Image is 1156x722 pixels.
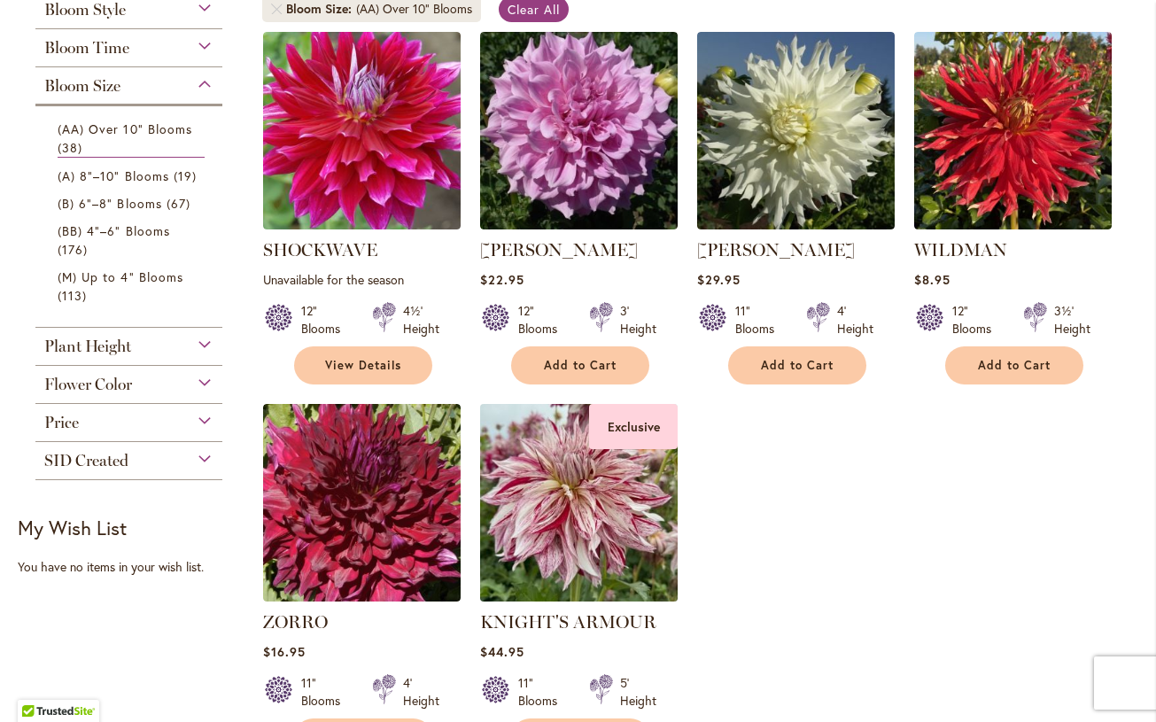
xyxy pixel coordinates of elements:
img: Wildman [914,32,1112,229]
p: Unavailable for the season [263,271,461,288]
span: Flower Color [44,375,132,394]
span: Bloom Size [44,76,120,96]
a: Wildman [914,216,1112,233]
a: Vera Seyfang [480,216,678,233]
div: 12" Blooms [952,302,1002,338]
a: Walter Hardisty [697,216,895,233]
span: 19 [174,167,201,185]
span: $16.95 [263,643,306,660]
span: (A) 8"–10" Blooms [58,167,169,184]
span: Add to Cart [978,358,1051,373]
button: Add to Cart [728,346,866,384]
span: (B) 6"–8" Blooms [58,195,162,212]
img: KNIGHTS ARMOUR [476,399,683,606]
a: WILDMAN [914,239,1007,260]
a: Zorro [263,588,461,605]
span: 113 [58,286,91,305]
a: View Details [294,346,432,384]
a: (A) 8"–10" Blooms 19 [58,167,205,185]
button: Add to Cart [511,346,649,384]
div: 12" Blooms [518,302,568,338]
div: 5' Height [620,674,656,710]
img: Shockwave [263,32,461,229]
span: $22.95 [480,271,524,288]
span: Price [44,413,79,432]
div: 11" Blooms [735,302,785,338]
img: Zorro [263,404,461,602]
div: 4' Height [403,674,439,710]
a: [PERSON_NAME] [480,239,638,260]
div: You have no items in your wish list. [18,558,252,576]
button: Add to Cart [945,346,1083,384]
div: Exclusive [589,404,678,449]
img: Vera Seyfang [480,32,678,229]
div: 11" Blooms [301,674,351,710]
a: Remove Bloom Size (AA) Over 10" Blooms [271,4,282,14]
div: 3' Height [620,302,656,338]
div: 4½' Height [403,302,439,338]
a: KNIGHT'S ARMOUR [480,611,656,633]
div: 3½' Height [1054,302,1090,338]
span: View Details [325,358,401,373]
span: Bloom Time [44,38,129,58]
span: SID Created [44,451,128,470]
span: $44.95 [480,643,524,660]
span: 38 [58,138,87,157]
a: (B) 6"–8" Blooms 67 [58,194,205,213]
span: $8.95 [914,271,950,288]
span: 176 [58,240,92,259]
div: 11" Blooms [518,674,568,710]
span: $29.95 [697,271,741,288]
strong: My Wish List [18,515,127,540]
a: SHOCKWAVE [263,239,377,260]
div: 4' Height [837,302,873,338]
span: Add to Cart [761,358,834,373]
img: Walter Hardisty [697,32,895,229]
iframe: Launch Accessibility Center [13,659,63,709]
div: 12" Blooms [301,302,351,338]
span: Plant Height [44,337,131,356]
span: Add to Cart [544,358,617,373]
a: (AA) Over 10" Blooms 38 [58,120,205,158]
a: KNIGHTS ARMOUR Exclusive [480,588,678,605]
a: (M) Up to 4" Blooms 113 [58,268,205,305]
span: 67 [167,194,195,213]
span: (AA) Over 10" Blooms [58,120,192,137]
a: (BB) 4"–6" Blooms 176 [58,221,205,259]
span: Clear All [508,1,560,18]
a: [PERSON_NAME] [697,239,855,260]
a: Shockwave [263,216,461,233]
a: ZORRO [263,611,328,633]
span: (BB) 4"–6" Blooms [58,222,170,239]
span: (M) Up to 4" Blooms [58,268,183,285]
